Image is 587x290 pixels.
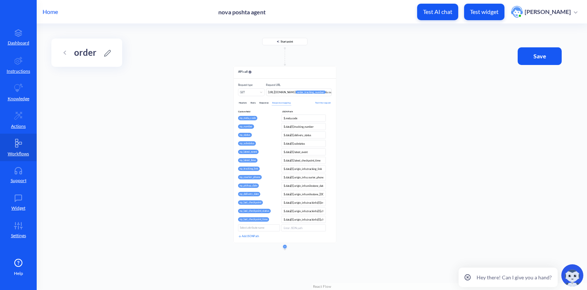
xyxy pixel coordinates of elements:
[8,151,29,157] p: Workflows
[518,47,562,65] button: Save
[281,207,326,214] input: Enter JSON path
[11,232,26,239] p: Settings
[238,116,258,120] div: np_meta_code
[281,148,326,155] input: Enter JSON path
[238,124,254,129] div: np_number
[281,182,326,189] input: Enter JSON path
[240,226,264,230] div: Select attribute name
[282,110,327,113] span: JSON Path
[281,174,326,181] input: Enter JSON path
[271,101,291,106] div: Response mapping
[266,83,332,87] p: Request URL
[238,209,271,213] div: np_last_checkpoint_status
[43,7,58,16] p: Home
[238,192,260,196] div: np_delivery_date
[281,216,326,223] input: Enter JSON path
[14,270,23,277] span: Help
[507,5,581,18] button: user photo[PERSON_NAME]
[238,141,256,146] div: np_substatus
[238,101,248,106] div: Headers
[74,47,96,58] h3: order
[238,150,259,154] div: np_latest_event
[233,38,336,50] div: Start point
[313,284,331,289] a: React Flow attribution
[238,175,262,180] div: np_courier_phone
[281,38,293,45] div: Start point
[8,40,29,46] p: Dashboard
[561,264,583,286] img: copilot-icon.svg
[281,224,326,231] input: Enter JSON path
[281,140,326,147] input: Enter JSON path
[233,66,336,243] div: API callRequest typeGETRequest URL[URL][DOMAIN_NAME]{{order_tracking_number}}&courier_code=nova-p...
[7,68,30,75] p: Instructions
[477,273,552,281] p: Hey there! Can I give you a hand?
[8,95,29,102] p: Knowledge
[266,88,332,96] textarea: https://[DOMAIN_NAME]/trackings/get?tracking_numbers={{order_tracking_number}}&courier_code=nova-...
[314,101,332,106] div: Test the request
[11,177,26,184] p: Support
[525,8,571,16] p: [PERSON_NAME]
[281,131,326,138] input: Enter JSON path
[238,167,260,171] div: np_tracking_link
[218,8,266,15] p: nova poshta agent
[281,165,326,172] input: Enter JSON path
[417,4,458,20] button: Test AI chat
[281,191,326,197] input: Enter JSON path
[238,83,265,87] p: Request type
[259,101,270,106] div: Response
[281,115,326,122] input: Enter JSON path
[250,101,256,106] div: Body
[238,234,259,238] div: Add JSONPath
[281,199,326,206] input: Enter JSON path
[238,69,252,74] span: API call
[11,205,25,211] p: Widget
[238,158,258,163] div: np_latest_time
[238,200,263,205] div: np_last_checkpoint
[238,184,259,188] div: np_pickup_date
[238,217,269,222] div: np_last_checkpoint_time
[511,6,523,18] img: user photo
[423,8,452,15] p: Test AI chat
[238,133,252,137] div: np_status
[470,8,499,15] p: Test widget
[464,4,504,20] button: Test widget
[281,123,326,130] input: Enter JSON path
[523,52,557,60] span: Save
[240,90,245,94] div: GET
[11,123,26,130] p: Actions
[281,157,326,164] input: Enter JSON path
[238,110,282,113] span: Custom field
